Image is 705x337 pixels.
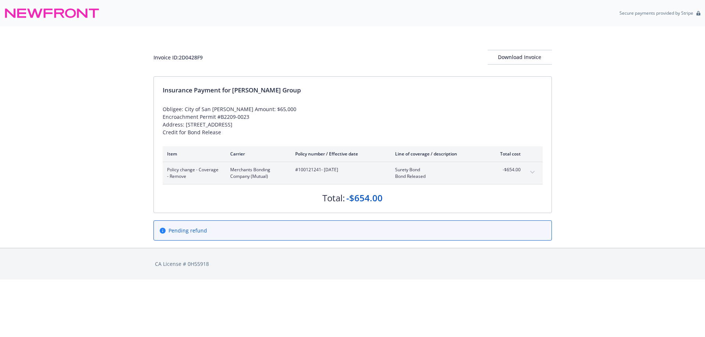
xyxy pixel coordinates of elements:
div: -$654.00 [346,192,383,204]
span: Merchants Bonding Company (Mutual) [230,166,283,180]
div: Policy change - Coverage - RemoveMerchants Bonding Company (Mutual)#100121241- [DATE]Surety BondB... [163,162,543,184]
div: Policy number / Effective date [295,151,383,157]
div: Download Invoice [488,50,552,64]
div: Invoice ID: 2D0428F9 [153,54,203,61]
span: Surety Bond [395,166,481,173]
div: Total cost [493,151,521,157]
div: Item [167,151,218,157]
div: Obligee: City of San [PERSON_NAME] Amount: $65,000 Encroachment Permit #B2209-0023 Address: [STRE... [163,105,543,136]
span: Policy change - Coverage - Remove [167,166,218,180]
div: Total: [322,192,345,204]
span: Surety BondBond Released [395,166,481,180]
button: expand content [527,166,538,178]
div: Line of coverage / description [395,151,481,157]
p: Secure payments provided by Stripe [619,10,693,16]
span: Bond Released [395,173,481,180]
span: -$654.00 [493,166,521,173]
div: Carrier [230,151,283,157]
button: Download Invoice [488,50,552,65]
div: Insurance Payment for [PERSON_NAME] Group [163,85,543,95]
div: CA License # 0H55918 [155,260,550,268]
span: #100121241 - [DATE] [295,166,383,173]
span: Pending refund [169,227,207,234]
